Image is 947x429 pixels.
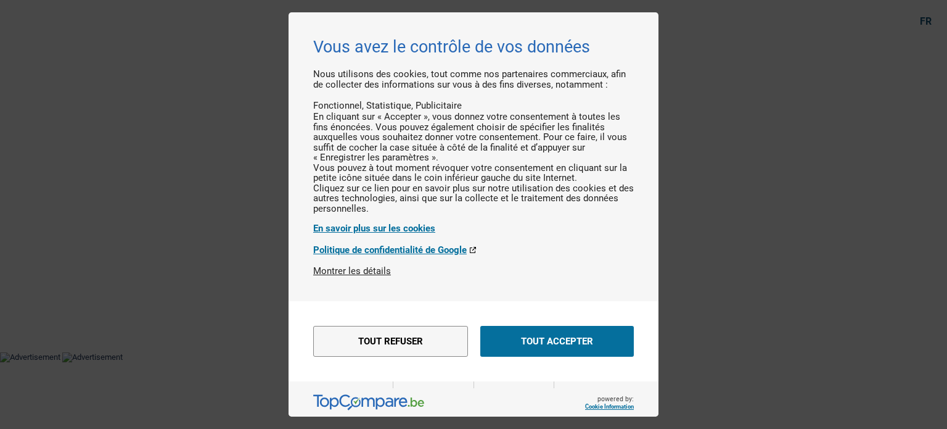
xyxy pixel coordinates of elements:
a: En savoir plus sur les cookies [313,223,634,234]
h2: Vous avez le contrôle de vos données [313,37,634,57]
button: Tout accepter [480,326,634,357]
button: Tout refuser [313,326,468,357]
li: Fonctionnel [313,100,366,111]
div: menu [289,301,658,381]
div: Nous utilisons des cookies, tout comme nos partenaires commerciaux, afin de collecter des informa... [313,69,634,265]
li: Publicitaire [416,100,462,111]
a: Politique de confidentialité de Google [313,244,634,256]
li: Statistique [366,100,416,111]
button: Montrer les détails [313,265,391,277]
